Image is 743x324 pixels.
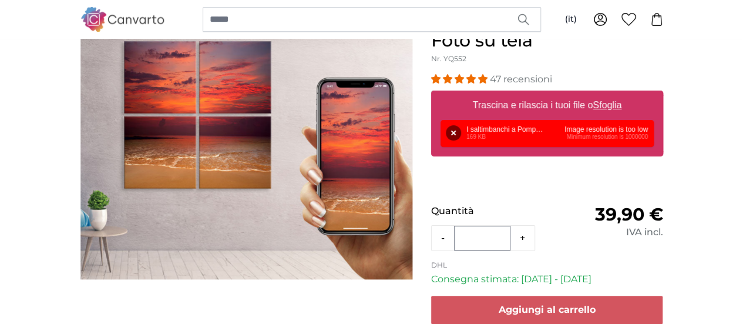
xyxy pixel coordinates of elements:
span: Nr. YQ552 [431,54,466,63]
span: 47 recensioni [490,74,552,85]
p: Quantità [431,204,547,218]
span: Aggiungi al carrello [499,304,596,315]
span: 4.94 stars [431,74,490,85]
button: - [432,226,454,250]
label: Trascina e rilascia i tuoi file o [468,93,626,117]
h1: Foto su tela [431,30,663,51]
button: Aggiungi al carrello [431,296,663,324]
div: IVA incl. [547,225,663,239]
button: (it) [556,9,586,30]
p: DHL [431,260,663,270]
u: Sfoglia [593,100,621,110]
img: Canvarto [80,7,165,31]
img: personalised-canvas-print [80,30,412,279]
p: Consegna stimata: [DATE] - [DATE] [431,272,663,286]
button: + [510,226,534,250]
div: 1 of 1 [80,30,412,279]
span: 39,90 € [594,203,663,225]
